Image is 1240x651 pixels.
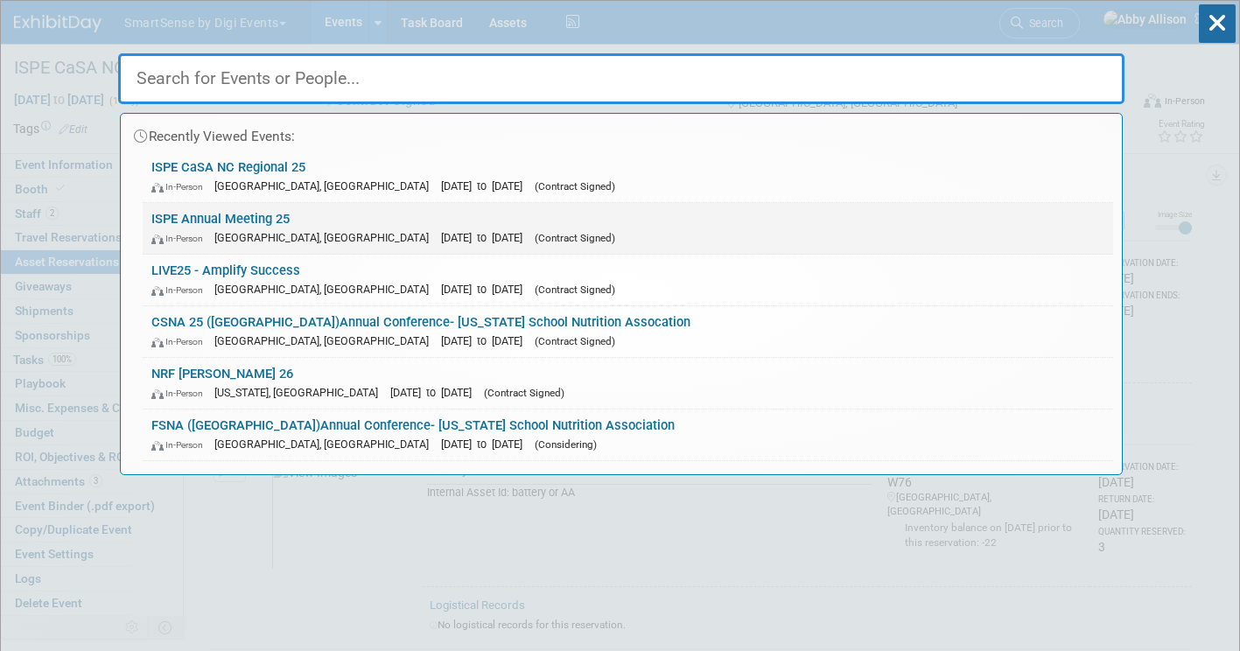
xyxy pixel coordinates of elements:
span: [DATE] to [DATE] [441,231,531,244]
span: (Contract Signed) [535,232,615,244]
a: FSNA ([GEOGRAPHIC_DATA])Annual Conference- [US_STATE] School Nutrition Association In-Person [GEO... [143,409,1113,460]
span: [GEOGRAPHIC_DATA], [GEOGRAPHIC_DATA] [214,334,438,347]
span: [DATE] to [DATE] [441,334,531,347]
span: [DATE] to [DATE] [441,437,531,451]
a: ISPE CaSA NC Regional 25 In-Person [GEOGRAPHIC_DATA], [GEOGRAPHIC_DATA] [DATE] to [DATE] (Contrac... [143,151,1113,202]
span: (Contract Signed) [484,387,564,399]
span: In-Person [151,181,211,192]
span: [US_STATE], [GEOGRAPHIC_DATA] [214,386,387,399]
span: [DATE] to [DATE] [441,283,531,296]
span: In-Person [151,388,211,399]
span: [GEOGRAPHIC_DATA], [GEOGRAPHIC_DATA] [214,437,438,451]
span: In-Person [151,284,211,296]
span: (Contract Signed) [535,180,615,192]
span: In-Person [151,336,211,347]
a: ISPE Annual Meeting 25 In-Person [GEOGRAPHIC_DATA], [GEOGRAPHIC_DATA] [DATE] to [DATE] (Contract ... [143,203,1113,254]
span: In-Person [151,439,211,451]
span: [GEOGRAPHIC_DATA], [GEOGRAPHIC_DATA] [214,179,438,192]
span: [GEOGRAPHIC_DATA], [GEOGRAPHIC_DATA] [214,231,438,244]
span: In-Person [151,233,211,244]
input: Search for Events or People... [118,53,1124,104]
div: Recently Viewed Events: [130,114,1113,151]
span: [DATE] to [DATE] [441,179,531,192]
span: (Contract Signed) [535,283,615,296]
a: NRF [PERSON_NAME] 26 In-Person [US_STATE], [GEOGRAPHIC_DATA] [DATE] to [DATE] (Contract Signed) [143,358,1113,409]
a: CSNA 25 ([GEOGRAPHIC_DATA])Annual Conference- [US_STATE] School Nutrition Assocation In-Person [G... [143,306,1113,357]
span: (Contract Signed) [535,335,615,347]
span: (Considering) [535,438,597,451]
a: LIVE25 - Amplify Success In-Person [GEOGRAPHIC_DATA], [GEOGRAPHIC_DATA] [DATE] to [DATE] (Contrac... [143,255,1113,305]
span: [DATE] to [DATE] [390,386,480,399]
span: [GEOGRAPHIC_DATA], [GEOGRAPHIC_DATA] [214,283,438,296]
